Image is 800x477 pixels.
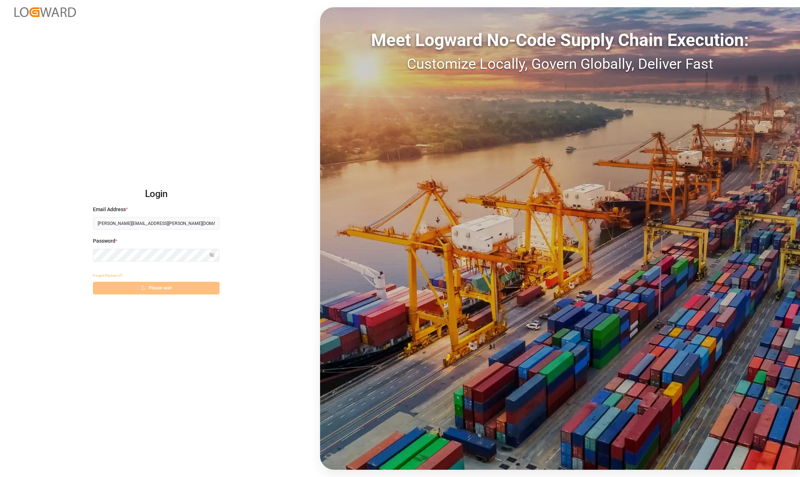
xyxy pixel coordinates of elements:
[93,237,115,245] span: Password
[93,217,220,230] input: Enter your email
[93,206,126,213] span: Email Address
[320,53,800,75] div: Customize Locally, Govern Globally, Deliver Fast
[93,183,220,206] h2: Login
[320,27,800,53] div: Meet Logward No-Code Supply Chain Execution:
[14,7,76,17] img: Logward_new_orange.png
